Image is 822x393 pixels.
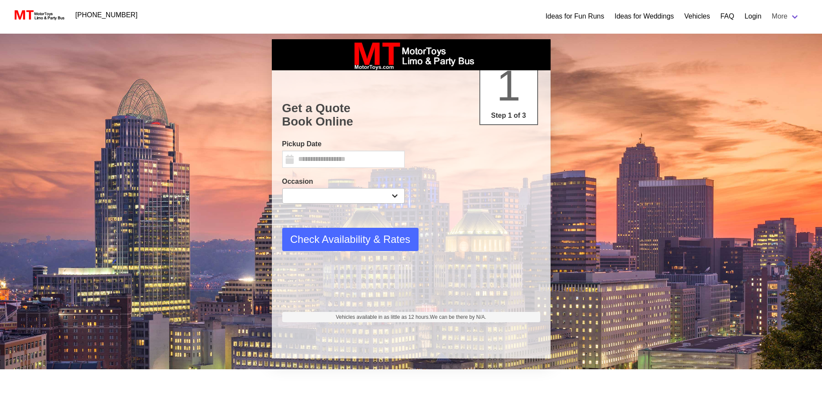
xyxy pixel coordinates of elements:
[12,9,65,21] img: MotorToys Logo
[484,110,534,121] p: Step 1 of 3
[744,11,761,22] a: Login
[70,6,143,24] a: [PHONE_NUMBER]
[282,139,405,149] label: Pickup Date
[720,11,734,22] a: FAQ
[336,313,486,321] span: Vehicles available in as little as 12 hours.
[545,11,604,22] a: Ideas for Fun Runs
[497,61,521,110] span: 1
[614,11,674,22] a: Ideas for Weddings
[282,176,405,187] label: Occasion
[346,39,476,70] img: box_logo_brand.jpeg
[767,8,805,25] a: More
[684,11,710,22] a: Vehicles
[282,228,419,251] button: Check Availability & Rates
[430,314,486,320] span: We can be there by N/A.
[290,232,410,247] span: Check Availability & Rates
[282,101,540,129] h1: Get a Quote Book Online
